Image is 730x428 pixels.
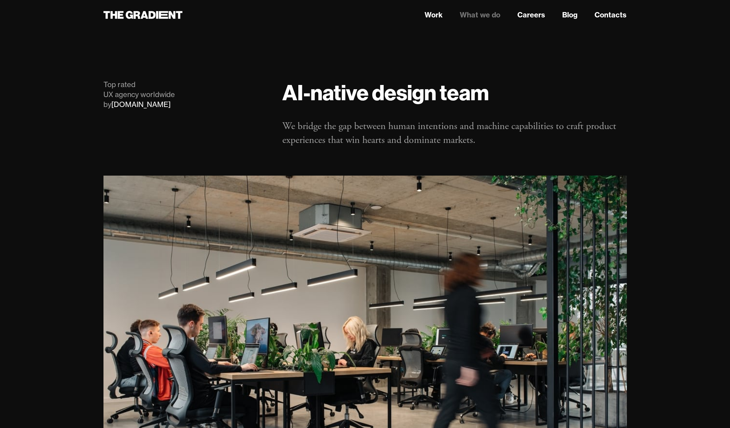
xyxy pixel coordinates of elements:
a: Blog [562,10,577,20]
div: Top rated UX agency worldwide by [103,80,268,109]
a: [DOMAIN_NAME] [111,100,171,109]
h1: AI-native design team [282,80,627,105]
a: What we do [460,10,500,20]
a: Contacts [595,10,627,20]
a: Work [425,10,443,20]
a: Careers [517,10,545,20]
p: We bridge the gap between human intentions and machine capabilities to craft product experiences ... [282,119,627,147]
